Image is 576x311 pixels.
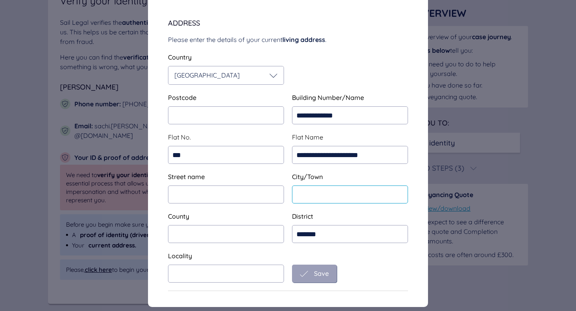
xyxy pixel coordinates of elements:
span: Building Number/Name [292,94,364,102]
span: Address [168,18,200,28]
span: [GEOGRAPHIC_DATA] [174,71,240,79]
span: Country [168,53,192,61]
span: living address [282,36,325,44]
span: County [168,212,189,220]
span: District [292,212,313,220]
span: Flat No. [168,133,191,141]
span: Save [314,270,329,277]
span: Locality [168,252,192,260]
span: Street name [168,173,205,181]
span: Flat Name [292,133,323,141]
span: City/Town [292,173,323,181]
div: Please enter the details of your current . [168,35,408,44]
span: Postcode [168,94,196,102]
